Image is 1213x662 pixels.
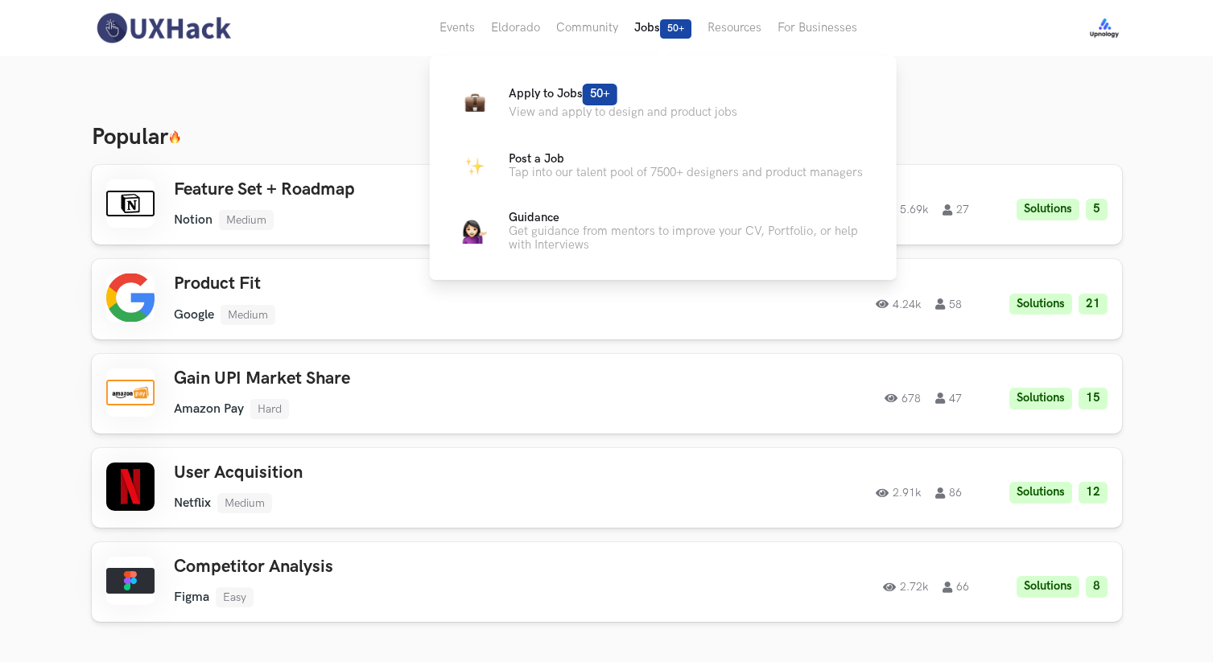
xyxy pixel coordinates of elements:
[92,71,1122,98] h3: Select a Case Study to begin
[935,487,962,499] span: 86
[174,401,244,417] li: Amazon Pay
[935,393,962,404] span: 47
[92,124,1122,151] h3: Popular
[217,493,272,513] li: Medium
[1009,482,1072,504] li: Solutions
[219,210,274,230] li: Medium
[1086,199,1108,220] li: 5
[174,557,631,578] h3: Competitor Analysis
[92,354,1122,434] a: Gain UPI Market ShareAmazon PayHard67847Solutions15
[250,399,289,419] li: Hard
[92,542,1122,622] a: Competitor AnalysisFigmaEasy2.72k66Solutions8
[583,84,617,105] span: 50+
[883,582,928,593] span: 2.72k
[92,165,1122,245] a: Feature Set + RoadmapNotionMedium5.69k27Solutions5
[509,166,863,179] p: Tap into our talent pool of 7500+ designers and product managers
[1079,294,1108,315] li: 21
[1009,294,1072,315] li: Solutions
[1086,576,1108,598] li: 8
[1009,388,1072,409] li: Solutions
[660,19,691,39] span: 50+
[1017,576,1079,598] li: Solutions
[464,92,485,112] img: Briefcase
[509,211,559,224] span: Guidance
[174,179,631,200] h3: Feature Set + Roadmap
[174,273,631,294] h3: Product Fit
[885,393,921,404] span: 678
[509,152,564,166] span: Post a Job
[456,211,871,252] a: GuidanceGuidanceGet guidance from mentors to improve your CV, Portfolio, or help with Interviews
[174,368,631,389] h3: Gain UPI Market Share
[876,298,921,310] span: 4.24k
[876,487,921,499] span: 2.91k
[935,298,962,310] span: 58
[174,212,212,228] li: Notion
[456,146,871,185] a: ParkingPost a JobTap into our talent pool of 7500+ designers and product managers
[174,590,209,605] li: Figma
[456,82,871,121] a: BriefcaseApply to Jobs50+View and apply to design and product jobs
[216,587,254,607] li: Easy
[1017,199,1079,220] li: Solutions
[168,130,181,144] img: 🔥
[464,156,485,176] img: Parking
[509,105,737,119] p: View and apply to design and product jobs
[174,463,631,483] h3: User Acquisition
[509,224,871,252] p: Get guidance from mentors to improve your CV, Portfolio, or help with Interviews
[1087,11,1121,45] img: Your profile pic
[1079,482,1108,504] li: 12
[943,582,969,593] span: 66
[509,87,617,101] span: Apply to Jobs
[943,204,969,216] span: 27
[92,448,1122,528] a: User AcquisitionNetflixMedium2.91k86Solutions12
[92,11,235,45] img: UXHack-logo.png
[463,220,487,244] img: Guidance
[174,495,211,511] li: Netflix
[221,305,275,325] li: Medium
[883,204,928,216] span: 5.69k
[1079,388,1108,409] li: 15
[174,307,214,323] li: Google
[92,259,1122,339] a: Product FitGoogleMedium4.24k58Solutions21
